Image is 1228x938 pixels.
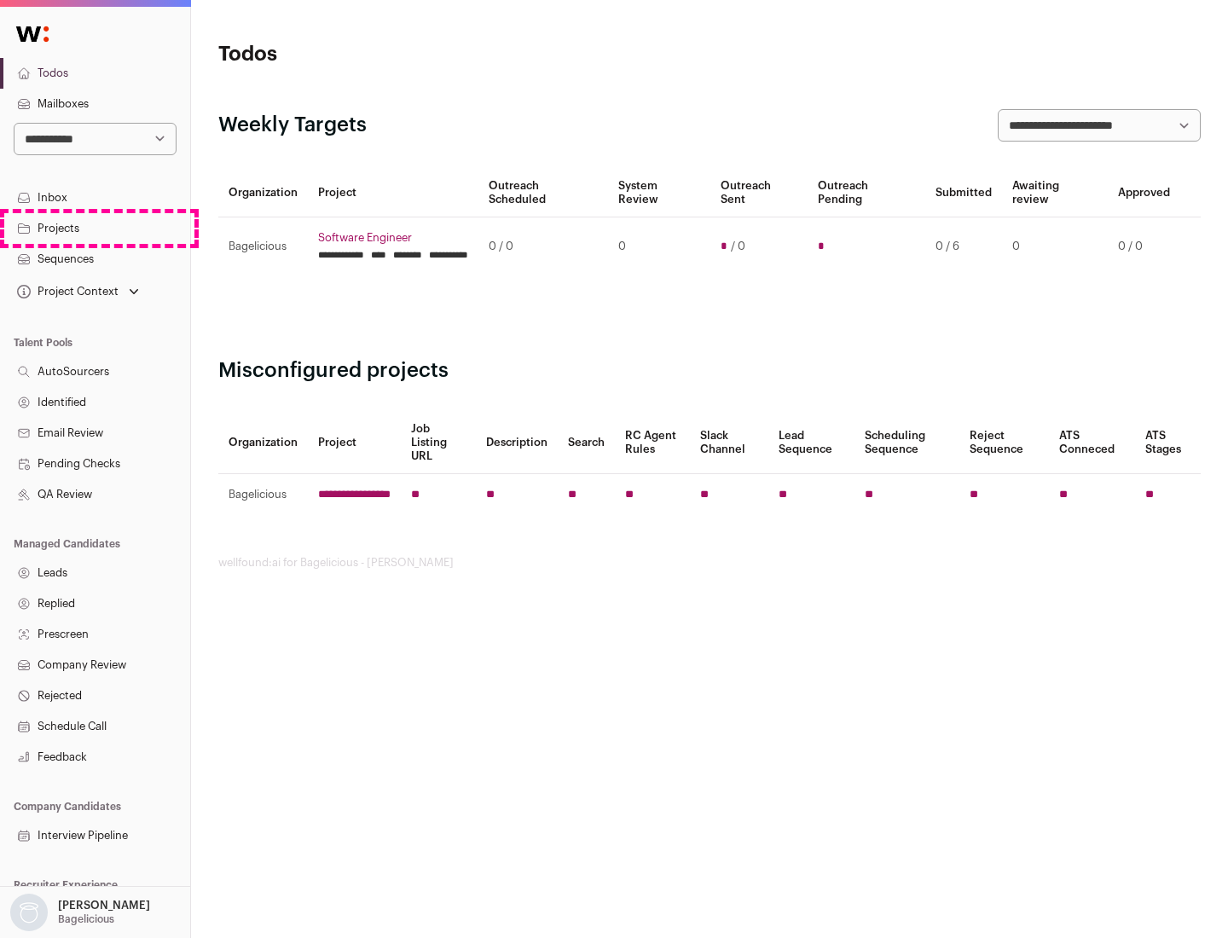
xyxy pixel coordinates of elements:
[925,217,1002,276] td: 0 / 6
[731,240,745,253] span: / 0
[218,217,308,276] td: Bagelicious
[478,169,608,217] th: Outreach Scheduled
[1108,217,1180,276] td: 0 / 0
[1002,169,1108,217] th: Awaiting review
[401,412,476,474] th: Job Listing URL
[768,412,854,474] th: Lead Sequence
[1108,169,1180,217] th: Approved
[218,556,1201,570] footer: wellfound:ai for Bagelicious - [PERSON_NAME]
[218,112,367,139] h2: Weekly Targets
[476,412,558,474] th: Description
[308,412,401,474] th: Project
[710,169,808,217] th: Outreach Sent
[14,285,119,298] div: Project Context
[7,894,153,931] button: Open dropdown
[218,169,308,217] th: Organization
[1049,412,1134,474] th: ATS Conneced
[959,412,1050,474] th: Reject Sequence
[478,217,608,276] td: 0 / 0
[218,41,546,68] h1: Todos
[318,231,468,245] a: Software Engineer
[690,412,768,474] th: Slack Channel
[218,357,1201,385] h2: Misconfigured projects
[808,169,924,217] th: Outreach Pending
[7,17,58,51] img: Wellfound
[1002,217,1108,276] td: 0
[558,412,615,474] th: Search
[308,169,478,217] th: Project
[1135,412,1201,474] th: ATS Stages
[608,217,710,276] td: 0
[10,894,48,931] img: nopic.png
[218,412,308,474] th: Organization
[615,412,689,474] th: RC Agent Rules
[925,169,1002,217] th: Submitted
[58,912,114,926] p: Bagelicious
[58,899,150,912] p: [PERSON_NAME]
[608,169,710,217] th: System Review
[854,412,959,474] th: Scheduling Sequence
[218,474,308,516] td: Bagelicious
[14,280,142,304] button: Open dropdown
